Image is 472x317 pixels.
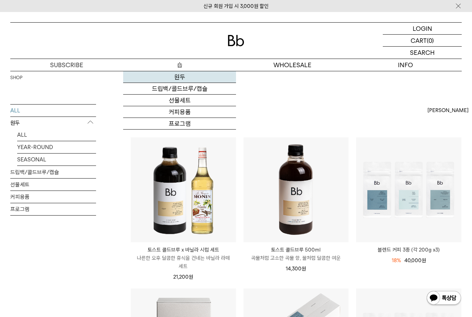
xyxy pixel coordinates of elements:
[422,257,426,264] span: 원
[349,59,462,71] p: INFO
[356,137,461,243] img: 블렌드 커피 3종 (각 200g x3)
[17,154,96,166] a: SEASONAL
[244,246,349,262] a: 토스트 콜드브루 500ml 곡물처럼 고소한 곡물 향, 꿀처럼 달콤한 여운
[356,246,461,254] a: 블렌드 커피 3종 (각 200g x3)
[404,257,426,264] span: 40,000
[411,35,427,46] p: CART
[244,246,349,254] p: 토스트 콜드브루 500ml
[413,23,432,34] p: LOGIN
[10,166,96,178] a: 드립백/콜드브루/캡슐
[10,105,96,117] a: ALL
[302,266,306,272] span: 원
[123,118,236,130] a: 프로그램
[203,3,269,9] a: 신규 회원 가입 시 3,000원 할인
[10,191,96,203] a: 커피용품
[123,83,236,95] a: 드립백/콜드브루/캡슐
[131,246,236,254] p: 토스트 콜드브루 x 바닐라 시럽 세트
[427,35,434,46] p: (0)
[427,106,469,114] span: [PERSON_NAME]
[173,274,193,280] span: 21,200
[123,95,236,106] a: 선물세트
[244,137,349,243] img: 토스트 콜드브루 500ml
[17,141,96,153] a: YEAR-ROUND
[123,106,236,118] a: 커피용품
[410,47,435,59] p: SEARCH
[131,137,236,243] img: 토스트 콜드브루 x 바닐라 시럽 세트
[10,74,22,81] a: SHOP
[189,274,193,280] span: 원
[392,256,401,265] div: 18%
[10,59,123,71] a: SUBSCRIBE
[426,290,462,307] img: 카카오톡 채널 1:1 채팅 버튼
[131,246,236,270] a: 토스트 콜드브루 x 바닐라 시럽 세트 나른한 오후 달콤한 휴식을 건네는 바닐라 라떼 세트
[123,71,236,83] a: 원두
[286,266,306,272] span: 14,300
[10,117,96,129] p: 원두
[383,35,462,47] a: CART (0)
[123,59,236,71] a: 숍
[10,203,96,215] a: 프로그램
[383,23,462,35] a: LOGIN
[236,59,349,71] p: WHOLESALE
[131,254,236,270] p: 나른한 오후 달콤한 휴식을 건네는 바닐라 라떼 세트
[244,254,349,262] p: 곡물처럼 고소한 곡물 향, 꿀처럼 달콤한 여운
[228,35,244,46] img: 로고
[10,179,96,191] a: 선물세트
[17,129,96,141] a: ALL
